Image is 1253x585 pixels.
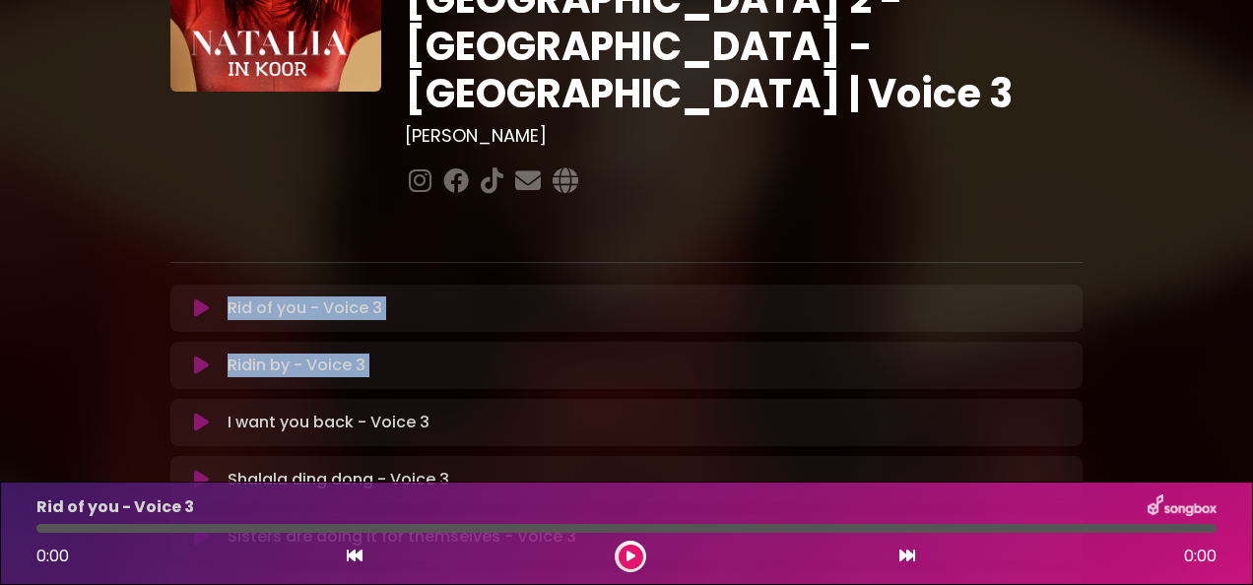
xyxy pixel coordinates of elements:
[1148,494,1217,520] img: songbox-logo-white.png
[228,468,449,491] p: Shalala ding dong - Voice 3
[36,495,194,519] p: Rid of you - Voice 3
[405,125,1084,147] h3: [PERSON_NAME]
[36,545,69,567] span: 0:00
[1184,545,1217,568] span: 0:00
[228,296,382,320] p: Rid of you - Voice 3
[228,354,365,377] p: Ridin by - Voice 3
[228,411,429,434] p: I want you back - Voice 3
